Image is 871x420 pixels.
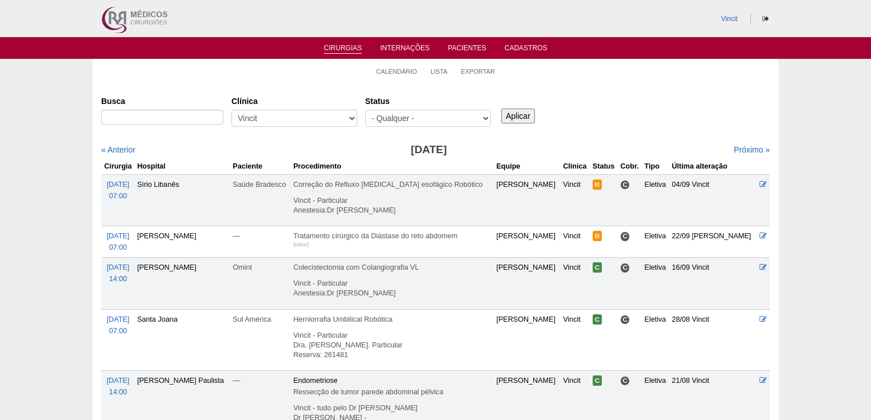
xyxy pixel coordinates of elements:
a: Cirurgias [324,44,362,54]
div: Omint [233,262,289,273]
th: Status [590,158,618,175]
label: Clínica [231,95,357,107]
td: 04/09 Vincit [669,174,757,226]
td: 22/09 [PERSON_NAME] [669,226,757,258]
span: Confirmada [593,262,602,273]
span: Consultório [620,180,630,190]
th: Procedimento [291,158,494,175]
th: Última alteração [669,158,757,175]
a: [DATE] 14:00 [107,263,130,283]
div: Saúde Bradesco [233,179,289,190]
td: Eletiva [642,258,670,309]
span: Reservada [593,231,602,241]
a: Exportar [461,67,495,75]
a: Internações [380,44,430,55]
label: Busca [101,95,223,107]
span: 14:00 [109,388,127,396]
a: Editar [760,232,767,240]
td: Santa Joana [135,309,230,370]
td: [PERSON_NAME] [494,226,561,258]
h3: [DATE] [262,142,596,158]
td: 16/09 Vincit [669,258,757,309]
a: [DATE] 07:00 [107,181,130,200]
a: [DATE] 14:00 [107,377,130,396]
td: Vincit [561,309,590,370]
td: Eletiva [642,174,670,226]
span: 07:00 [109,192,127,200]
th: Cobr. [618,158,642,175]
a: Editar [760,377,767,385]
span: 14:00 [109,275,127,283]
i: Sair [762,15,769,22]
span: [DATE] [107,263,130,271]
a: « Anterior [101,145,135,154]
p: Vincit - Particular Anestesia:Dr [PERSON_NAME] [293,279,492,298]
td: Vincit [561,226,590,258]
span: Consultório [620,263,630,273]
div: Tratamento cirúrgico da Diástase do reto abdomem [293,230,492,242]
a: [DATE] 07:00 [107,315,130,335]
td: Vincit [561,174,590,226]
a: Próximo » [734,145,770,154]
div: — [233,375,289,386]
td: 28/08 Vincit [669,309,757,370]
input: Digite os termos que você deseja procurar. [101,110,223,125]
div: Herniorrafia Umbilical Robótica [293,314,492,325]
td: Sírio Libanês [135,174,230,226]
td: [PERSON_NAME] [135,258,230,309]
a: Editar [760,263,767,271]
span: 07:00 [109,243,127,251]
span: Confirmada [593,314,602,325]
div: Ressecção de tumor parede abdominal pélvica [293,386,492,398]
span: Consultório [620,231,630,241]
label: Status [365,95,491,107]
td: [PERSON_NAME] [494,174,561,226]
th: Cirurgia [101,158,135,175]
p: Vincit - Particular Anestesia:Dr [PERSON_NAME] [293,196,492,215]
td: [PERSON_NAME] [135,226,230,258]
div: — [233,230,289,242]
a: Cadastros [505,44,548,55]
td: [PERSON_NAME] [494,258,561,309]
td: Vincit [561,258,590,309]
a: Editar [760,315,767,323]
span: 07:00 [109,327,127,335]
th: Paciente [230,158,291,175]
td: [PERSON_NAME] [494,309,561,370]
span: Confirmada [593,375,602,386]
div: Colecistectomia com Colangiografia VL [293,262,492,273]
span: Consultório [620,315,630,325]
th: Equipe [494,158,561,175]
div: Correção do Refluxo [MEDICAL_DATA] esofágico Robótico [293,179,492,190]
th: Hospital [135,158,230,175]
span: [DATE] [107,181,130,189]
th: Clínica [561,158,590,175]
span: [DATE] [107,315,130,323]
td: Eletiva [642,226,670,258]
input: Aplicar [501,109,535,123]
p: Vincit - Particular Dra. [PERSON_NAME]. Particular Reserva: 261481 [293,331,492,360]
a: Vincit [721,15,738,23]
div: [editar] [293,239,309,250]
a: Calendário [376,67,417,75]
a: Lista [430,67,448,75]
div: Sul América [233,314,289,325]
span: [DATE] [107,232,130,240]
a: [DATE] 07:00 [107,232,130,251]
a: Editar [760,181,767,189]
td: Eletiva [642,309,670,370]
span: Consultório [620,376,630,386]
a: Pacientes [448,44,486,55]
th: Tipo [642,158,670,175]
span: Reservada [593,179,602,190]
span: [DATE] [107,377,130,385]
